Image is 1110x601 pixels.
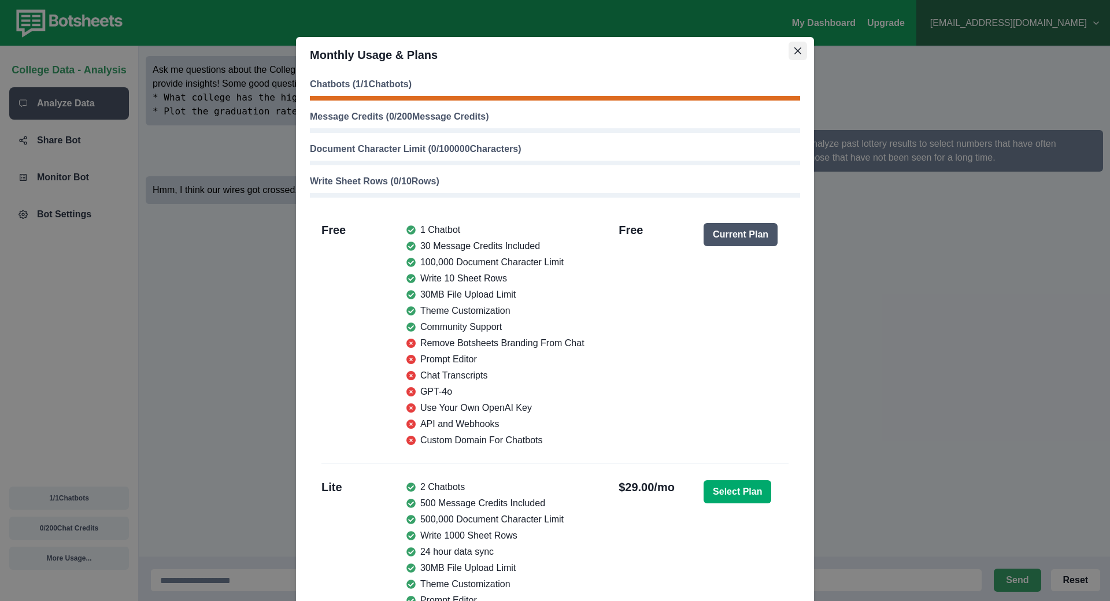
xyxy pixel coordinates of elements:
li: 2 Chatbots [406,480,584,494]
li: Custom Domain For Chatbots [406,433,584,447]
li: 24 hour data sync [406,545,584,559]
button: Close [789,42,807,60]
li: 100,000 Document Character Limit [406,255,584,269]
li: Community Support [406,320,584,334]
button: Select Plan [704,480,771,503]
li: Write 1000 Sheet Rows [406,529,584,543]
li: API and Webhooks [406,417,584,431]
button: Current Plan [704,223,778,246]
h2: Free [321,223,346,447]
li: 500,000 Document Character Limit [406,513,584,526]
li: Theme Customization [406,304,584,318]
li: 500 Message Credits Included [406,496,584,510]
li: Prompt Editor [406,353,584,366]
p: Write Sheet Rows ( 0 / 10 Rows) [310,175,800,188]
li: Remove Botsheets Branding From Chat [406,336,584,350]
li: GPT-4o [406,385,584,399]
li: 1 Chatbot [406,223,584,237]
h2: Free [619,223,643,447]
li: 30MB File Upload Limit [406,561,584,575]
li: Use Your Own OpenAI Key [406,401,584,415]
li: Theme Customization [406,577,584,591]
p: Chatbots ( 1 / 1 Chatbots) [310,77,800,91]
li: Write 10 Sheet Rows [406,272,584,285]
p: Message Credits ( 0 / 200 Message Credits) [310,110,800,124]
header: Monthly Usage & Plans [296,37,814,73]
li: 30 Message Credits Included [406,239,584,253]
p: Document Character Limit ( 0 / 100000 Characters) [310,142,800,156]
li: 30MB File Upload Limit [406,288,584,302]
li: Chat Transcripts [406,369,584,383]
